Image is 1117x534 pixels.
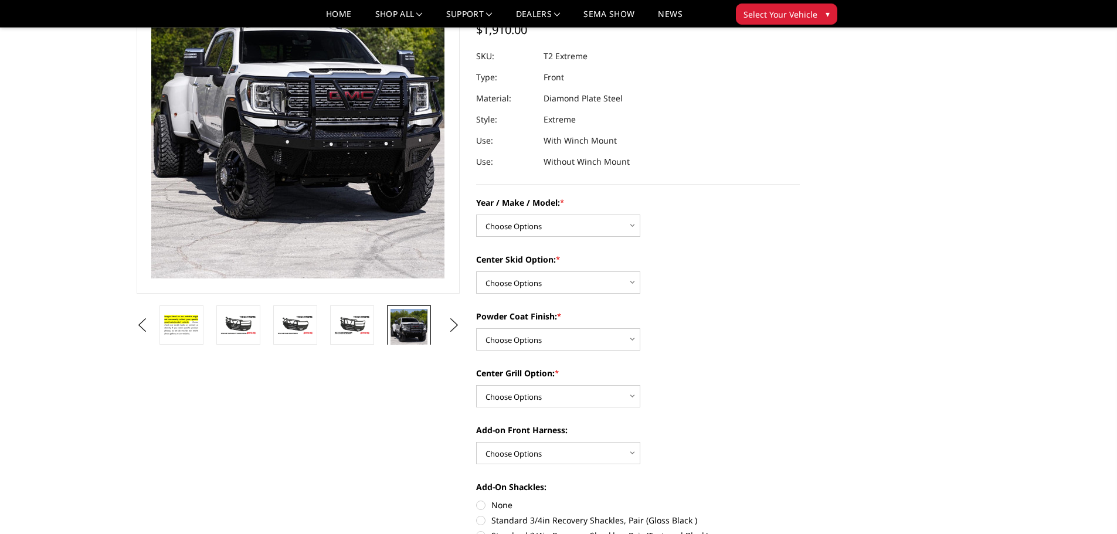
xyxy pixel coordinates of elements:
a: News [658,10,682,27]
a: Dealers [516,10,561,27]
a: SEMA Show [583,10,634,27]
label: None [476,499,800,511]
img: T2 Series - Extreme Front Bumper (receiver or winch) [391,309,427,349]
dt: Use: [476,130,535,151]
label: Year / Make / Model: [476,196,800,209]
dt: Style: [476,109,535,130]
dd: Diamond Plate Steel [544,88,623,109]
a: Support [446,10,493,27]
img: T2 Series - Extreme Front Bumper (receiver or winch) [163,312,200,338]
a: Home [326,10,351,27]
dd: Front [544,67,564,88]
dd: With Winch Mount [544,130,617,151]
dt: Use: [476,151,535,172]
span: ▾ [826,8,830,20]
iframe: Chat Widget [1058,478,1117,534]
span: Select Your Vehicle [743,8,817,21]
a: shop all [375,10,423,27]
button: Previous [134,317,151,334]
dd: Without Winch Mount [544,151,630,172]
dd: Extreme [544,109,576,130]
label: Add-on Front Harness: [476,424,800,436]
img: T2 Series - Extreme Front Bumper (receiver or winch) [277,315,314,335]
label: Center Grill Option: [476,367,800,379]
dd: T2 Extreme [544,46,588,67]
label: Center Skid Option: [476,253,800,266]
span: $1,910.00 [476,22,527,38]
dt: SKU: [476,46,535,67]
label: Add-On Shackles: [476,481,800,493]
button: Select Your Vehicle [736,4,837,25]
label: Powder Coat Finish: [476,310,800,322]
dt: Material: [476,88,535,109]
img: T2 Series - Extreme Front Bumper (receiver or winch) [220,315,257,335]
img: T2 Series - Extreme Front Bumper (receiver or winch) [334,315,371,335]
button: Next [445,317,463,334]
dt: Type: [476,67,535,88]
label: Standard 3/4in Recovery Shackles, Pair (Gloss Black ) [476,514,800,526]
